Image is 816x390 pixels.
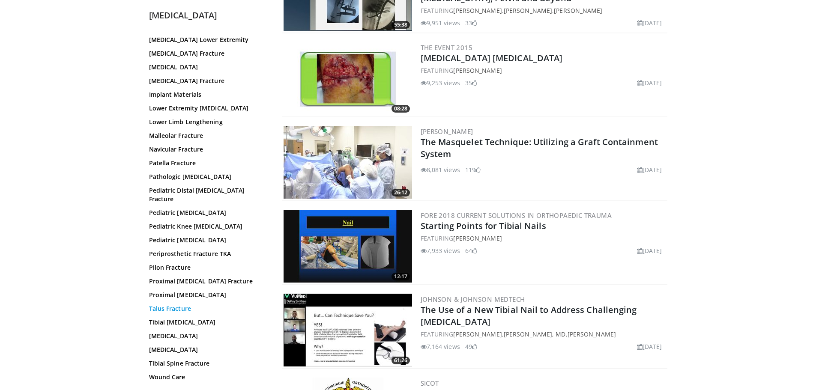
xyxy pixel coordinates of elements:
a: 26:12 [284,126,412,199]
div: FEATURING , , [421,330,666,339]
a: The Event 2015 [421,43,473,52]
a: Wound Care [149,373,265,381]
li: 7,933 views [421,246,460,255]
a: [PERSON_NAME] [453,234,502,242]
a: Pediatric Distal [MEDICAL_DATA] Fracture [149,186,265,203]
h2: [MEDICAL_DATA] [149,10,269,21]
a: Proximal [MEDICAL_DATA] Fracture [149,277,265,286]
a: 61:26 [284,294,412,366]
img: 0d2a8528-d84f-4453-82bf-2ae2af5c5d68.300x170_q85_crop-smart_upscale.jpg [284,210,412,283]
a: Pilon Fracture [149,263,265,272]
div: FEATURING , , [421,6,666,15]
li: 35 [465,78,477,87]
a: [MEDICAL_DATA] [149,63,265,71]
a: [MEDICAL_DATA] Fracture [149,49,265,58]
span: 26:12 [392,189,410,196]
a: Talus Fracture [149,304,265,313]
li: 9,253 views [421,78,460,87]
a: [PERSON_NAME] [453,66,502,74]
a: [MEDICAL_DATA] [MEDICAL_DATA] [421,52,563,64]
a: [MEDICAL_DATA] [149,332,265,340]
li: 8,081 views [421,165,460,174]
a: 08:28 [284,42,412,115]
a: The Use of a New Tibial Nail to Address Challenging [MEDICAL_DATA] [421,304,637,327]
li: 64 [465,246,477,255]
li: [DATE] [637,342,662,351]
div: FEATURING [421,66,666,75]
a: Implant Materials [149,90,265,99]
li: [DATE] [637,246,662,255]
li: [DATE] [637,165,662,174]
a: Periprosthetic Fracture TKA [149,250,265,258]
li: [DATE] [637,18,662,27]
a: Lower Extremity [MEDICAL_DATA] [149,104,265,113]
a: Starting Points for Tibial Nails [421,220,546,232]
span: 55:38 [392,21,410,29]
a: Lower Limb Lengthening [149,118,265,126]
a: Pediatric [MEDICAL_DATA] [149,236,265,244]
img: 6efd5148-a88b-45db-aace-ac8556b4f1bb.300x170_q85_crop-smart_upscale.jpg [284,126,412,199]
li: 7,164 views [421,342,460,351]
span: 12:17 [392,273,410,280]
a: Malleolar Fracture [149,131,265,140]
img: e8d3801a-e99a-4985-8da5-44f59ac0bcb2.300x170_q85_crop-smart_upscale.jpg [284,42,412,115]
a: Pediatric Knee [MEDICAL_DATA] [149,222,265,231]
a: [PERSON_NAME] [554,6,602,15]
li: 49 [465,342,477,351]
li: [DATE] [637,78,662,87]
a: [MEDICAL_DATA] Lower Extremity [149,36,265,44]
span: 08:28 [392,105,410,113]
li: 9,951 views [421,18,460,27]
a: 12:17 [284,210,412,283]
a: Pathologic [MEDICAL_DATA] [149,173,265,181]
a: [MEDICAL_DATA] [149,345,265,354]
a: Patella Fracture [149,159,265,167]
li: 33 [465,18,477,27]
a: [PERSON_NAME] [568,330,616,338]
a: The Masquelet Technique: Utilizing a Graft Containment System [421,136,658,160]
a: [PERSON_NAME] [421,127,473,136]
a: Tibial [MEDICAL_DATA] [149,318,265,327]
a: SICOT [421,379,439,387]
a: [PERSON_NAME] [453,6,502,15]
img: 3f972b07-9723-4b4a-ace4-8ebb31614f5c.300x170_q85_crop-smart_upscale.jpg [284,294,412,366]
a: [PERSON_NAME] [504,6,552,15]
a: Pediatric [MEDICAL_DATA] [149,208,265,217]
a: [PERSON_NAME], MD [504,330,566,338]
div: FEATURING [421,234,666,243]
a: [MEDICAL_DATA] Fracture [149,77,265,85]
a: Tibial Spine Fracture [149,359,265,368]
li: 119 [465,165,481,174]
a: [PERSON_NAME] [453,330,502,338]
a: FORE 2018 Current Solutions in Orthopaedic Trauma [421,211,612,220]
a: Proximal [MEDICAL_DATA] [149,291,265,299]
a: Johnson & Johnson MedTech [421,295,525,304]
span: 61:26 [392,357,410,364]
a: Navicular Fracture [149,145,265,154]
